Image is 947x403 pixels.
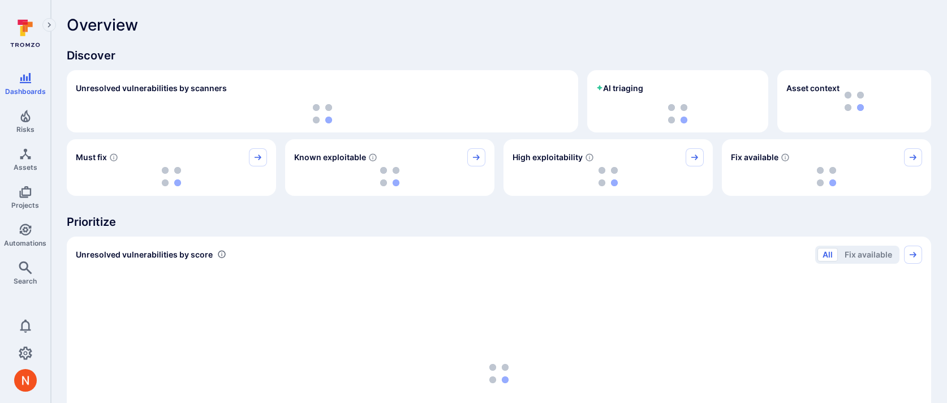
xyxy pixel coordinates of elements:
[596,104,759,123] div: loading spinner
[731,152,778,163] span: Fix available
[4,239,46,247] span: Automations
[67,16,138,34] span: Overview
[313,104,332,123] img: Loading...
[731,166,922,187] div: loading spinner
[162,167,181,186] img: Loading...
[14,369,37,392] img: ACg8ocIprwjrgDQnDsNSk9Ghn5p5-B8DpAKWoJ5Gi9syOE4K59tr4Q=s96-c
[76,83,227,94] h2: Unresolved vulnerabilities by scanners
[11,201,39,209] span: Projects
[786,83,840,94] span: Asset context
[380,167,399,186] img: Loading...
[14,277,37,285] span: Search
[76,104,569,123] div: loading spinner
[489,364,509,383] img: Loading...
[67,139,276,196] div: Must fix
[503,139,713,196] div: High exploitability
[599,167,618,186] img: Loading...
[217,248,226,260] div: Number of vulnerabilities in status 'Open' 'Triaged' and 'In process' grouped by score
[668,104,687,123] img: Loading...
[109,153,118,162] svg: Risk score >=40 , missed SLA
[596,83,643,94] h2: AI triaging
[76,152,107,163] span: Must fix
[294,166,485,187] div: loading spinner
[781,153,790,162] svg: Vulnerabilities with fix available
[14,369,37,392] div: Neeren Patki
[16,125,35,134] span: Risks
[817,167,836,186] img: Loading...
[67,214,931,230] span: Prioritize
[5,87,46,96] span: Dashboards
[368,153,377,162] svg: Confirmed exploitable by KEV
[513,152,583,163] span: High exploitability
[513,166,704,187] div: loading spinner
[67,48,931,63] span: Discover
[840,248,897,261] button: Fix available
[14,163,37,172] span: Assets
[817,248,838,261] button: All
[285,139,494,196] div: Known exploitable
[585,153,594,162] svg: EPSS score ≥ 0.7
[76,249,213,260] span: Unresolved vulnerabilities by score
[45,20,53,30] i: Expand navigation menu
[722,139,931,196] div: Fix available
[42,18,56,32] button: Expand navigation menu
[294,152,366,163] span: Known exploitable
[76,166,267,187] div: loading spinner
